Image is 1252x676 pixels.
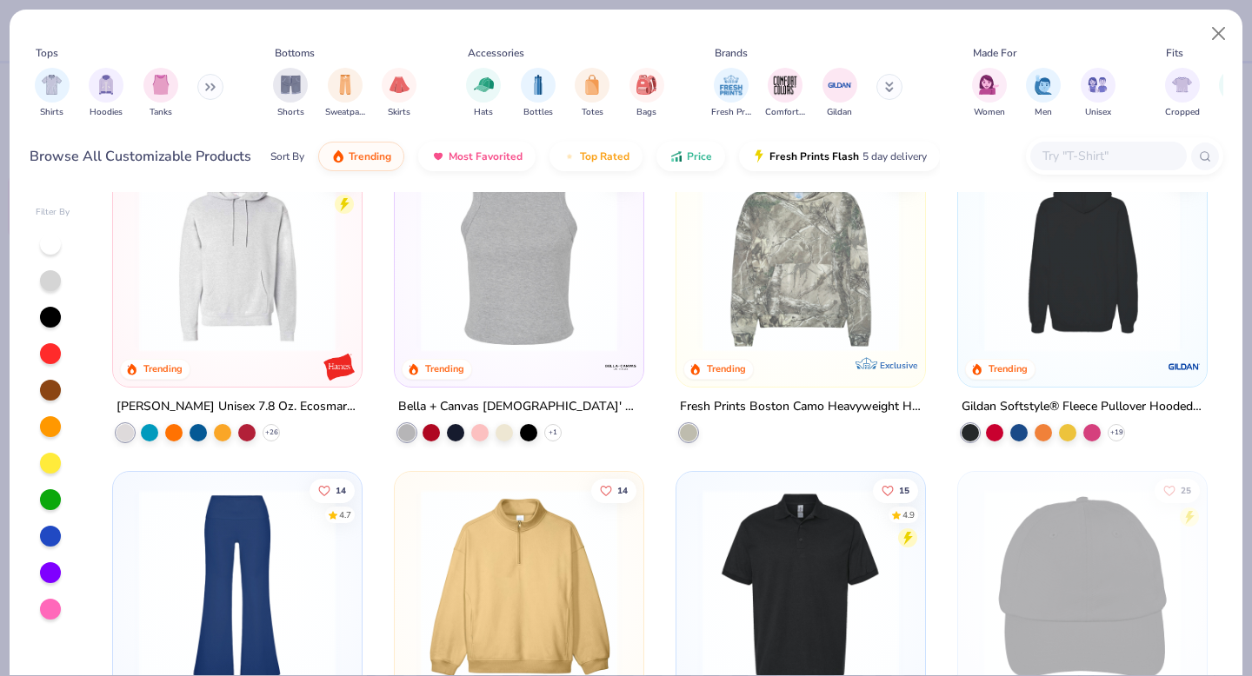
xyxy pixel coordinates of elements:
[694,155,908,351] img: 28bc0d45-805b-48d6-b7de-c789025e6b70
[1081,68,1115,119] div: filter for Unisex
[336,487,347,495] span: 14
[563,149,576,163] img: TopRated.gif
[718,72,744,98] img: Fresh Prints Image
[979,75,999,95] img: Women Image
[449,149,523,163] span: Most Favorited
[873,479,918,503] button: Like
[97,75,116,95] img: Hoodies Image
[575,68,609,119] button: filter button
[1041,146,1175,166] input: Try "T-Shirt"
[822,68,857,119] button: filter button
[265,427,278,437] span: + 26
[1165,68,1200,119] div: filter for Cropped
[466,68,501,119] button: filter button
[36,206,70,219] div: Filter By
[880,359,917,370] span: Exclusive
[1155,479,1200,503] button: Like
[765,106,805,119] span: Comfort Colors
[474,106,493,119] span: Hats
[431,149,445,163] img: most_fav.gif
[35,68,70,119] div: filter for Shirts
[1109,427,1122,437] span: + 19
[907,155,1121,351] img: c8ff052b-3bb3-4275-83ac-ecbad4516ae5
[40,106,63,119] span: Shirts
[617,487,628,495] span: 14
[656,142,725,171] button: Price
[273,68,308,119] button: filter button
[474,75,494,95] img: Hats Image
[277,106,304,119] span: Shorts
[972,68,1007,119] button: filter button
[902,509,915,522] div: 4.9
[150,106,172,119] span: Tanks
[711,106,751,119] span: Fresh Prints
[89,68,123,119] div: filter for Hoodies
[1165,106,1200,119] span: Cropped
[636,106,656,119] span: Bags
[765,68,805,119] div: filter for Comfort Colors
[636,75,656,95] img: Bags Image
[1034,75,1053,95] img: Men Image
[529,75,548,95] img: Bottles Image
[1166,45,1183,61] div: Fits
[30,146,251,167] div: Browse All Customizable Products
[340,509,352,522] div: 4.7
[972,68,1007,119] div: filter for Women
[1026,68,1061,119] button: filter button
[418,142,536,171] button: Most Favorited
[899,487,909,495] span: 15
[398,395,640,417] div: Bella + Canvas [DEMOGRAPHIC_DATA]' Micro Ribbed Racerback Tank
[382,68,416,119] div: filter for Skirts
[388,106,410,119] span: Skirts
[769,149,859,163] span: Fresh Prints Flash
[1035,106,1052,119] span: Men
[521,68,556,119] div: filter for Bottles
[151,75,170,95] img: Tanks Image
[975,155,1189,351] img: e6785b02-7531-4e79-8bbc-21059a1ef67f
[765,68,805,119] button: filter button
[687,149,712,163] span: Price
[382,68,416,119] button: filter button
[275,45,315,61] div: Bottoms
[1026,68,1061,119] div: filter for Men
[827,72,853,98] img: Gildan Image
[739,142,940,171] button: Fresh Prints Flash5 day delivery
[412,155,626,351] img: 52992e4f-a45f-431a-90ff-fda9c8197133
[36,45,58,61] div: Tops
[390,75,410,95] img: Skirts Image
[325,68,365,119] div: filter for Sweatpants
[1088,75,1108,95] img: Unisex Image
[680,395,922,417] div: Fresh Prints Boston Camo Heavyweight Hoodie
[42,75,62,95] img: Shirts Image
[583,75,602,95] img: Totes Image
[336,75,355,95] img: Sweatpants Image
[711,68,751,119] div: filter for Fresh Prints
[322,348,356,383] img: Hanes logo
[549,427,557,437] span: + 1
[827,106,852,119] span: Gildan
[626,155,840,351] img: a2c1212f-7889-4602-8399-578c484ff67d
[962,395,1203,417] div: Gildan Softstyle® Fleece Pullover Hooded Sweatshirt
[466,68,501,119] div: filter for Hats
[143,68,178,119] div: filter for Tanks
[35,68,70,119] button: filter button
[1181,487,1191,495] span: 25
[1081,68,1115,119] button: filter button
[90,106,123,119] span: Hoodies
[1172,75,1192,95] img: Cropped Image
[521,68,556,119] button: filter button
[822,68,857,119] div: filter for Gildan
[582,106,603,119] span: Totes
[711,68,751,119] button: filter button
[331,149,345,163] img: trending.gif
[89,68,123,119] button: filter button
[273,68,308,119] div: filter for Shorts
[575,68,609,119] div: filter for Totes
[325,68,365,119] button: filter button
[325,106,365,119] span: Sweatpants
[862,147,927,167] span: 5 day delivery
[752,149,766,163] img: flash.gif
[318,142,404,171] button: Trending
[349,149,391,163] span: Trending
[281,75,301,95] img: Shorts Image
